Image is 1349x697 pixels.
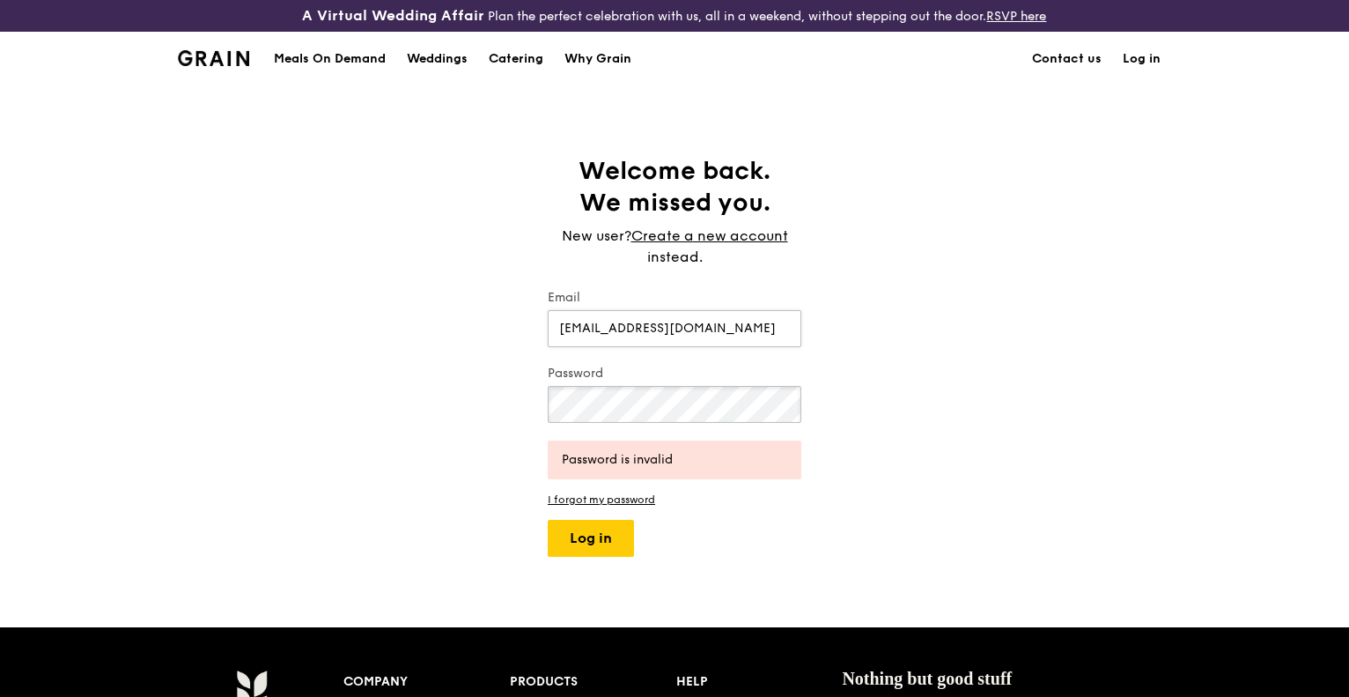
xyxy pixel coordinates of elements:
a: Contact us [1021,33,1112,85]
label: Password [548,365,801,382]
a: Why Grain [554,33,642,85]
button: Log in [548,520,634,557]
span: Nothing but good stuff [842,669,1012,688]
a: Weddings [396,33,478,85]
span: instead. [647,248,703,265]
div: Help [676,670,843,694]
img: Grain [178,50,249,66]
div: Plan the perfect celebration with us, all in a weekend, without stepping out the door. [225,7,1124,25]
a: RSVP here [986,9,1046,24]
div: Company [343,670,510,694]
a: Create a new account [631,226,788,247]
div: Meals On Demand [274,33,386,85]
a: I forgot my password [548,493,801,506]
div: Products [510,670,676,694]
label: Email [548,289,801,307]
div: Why Grain [564,33,631,85]
div: Weddings [407,33,468,85]
a: Catering [478,33,554,85]
span: New user? [562,227,631,244]
a: GrainGrain [178,31,249,84]
a: Log in [1112,33,1171,85]
div: Catering [489,33,543,85]
h3: A Virtual Wedding Affair [302,7,484,25]
div: Password is invalid [562,451,787,469]
h1: Welcome back. We missed you. [548,155,801,219]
